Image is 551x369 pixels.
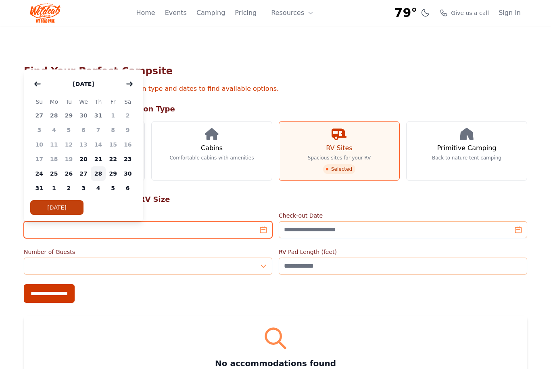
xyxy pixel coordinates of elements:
[106,152,121,166] span: 22
[120,181,135,195] span: 6
[440,9,489,17] a: Give us a call
[47,137,62,152] span: 11
[24,84,527,94] p: Select your preferred accommodation type and dates to find available options.
[406,121,527,181] a: Primitive Camping Back to nature tent camping
[47,152,62,166] span: 18
[65,76,102,92] button: [DATE]
[120,152,135,166] span: 23
[326,143,352,153] h3: RV Sites
[437,143,497,153] h3: Primitive Camping
[24,194,527,205] h2: Step 2: Select Your Dates & RV Size
[279,212,527,220] label: Check-out Date
[61,97,76,107] span: Tu
[61,166,76,181] span: 26
[106,97,121,107] span: Fr
[308,155,371,161] p: Spacious sites for your RV
[120,123,135,137] span: 9
[169,155,254,161] p: Comfortable cabins with amenities
[32,123,47,137] span: 3
[61,181,76,195] span: 2
[24,248,272,256] label: Number of Guests
[91,123,106,137] span: 7
[451,9,489,17] span: Give us a call
[76,97,91,107] span: We
[47,166,62,181] span: 25
[91,97,106,107] span: Th
[91,108,106,123] span: 31
[120,137,135,152] span: 16
[47,97,62,107] span: Mo
[120,97,135,107] span: Sa
[32,97,47,107] span: Su
[323,164,355,174] span: Selected
[266,5,319,21] button: Resources
[432,155,501,161] p: Back to nature tent camping
[106,166,121,181] span: 29
[120,166,135,181] span: 30
[499,8,521,18] a: Sign In
[76,123,91,137] span: 6
[106,123,121,137] span: 8
[32,181,47,195] span: 31
[136,8,155,18] a: Home
[61,123,76,137] span: 5
[106,137,121,152] span: 15
[24,103,527,115] h2: Step 1: Choose Accommodation Type
[91,137,106,152] span: 14
[30,200,83,215] button: [DATE]
[76,152,91,166] span: 20
[30,3,61,23] img: Wildcat Logo
[279,248,527,256] label: RV Pad Length (feet)
[32,108,47,123] span: 27
[76,181,91,195] span: 3
[61,152,76,166] span: 19
[106,181,121,195] span: 5
[235,8,257,18] a: Pricing
[24,65,527,78] h1: Find Your Perfect Campsite
[47,123,62,137] span: 4
[151,121,272,181] a: Cabins Comfortable cabins with amenities
[33,358,518,369] h3: No accommodations found
[106,108,121,123] span: 1
[47,181,62,195] span: 1
[196,8,225,18] a: Camping
[32,166,47,181] span: 24
[32,152,47,166] span: 17
[76,137,91,152] span: 13
[76,166,91,181] span: 27
[24,212,272,220] label: Check-in Date
[201,143,223,153] h3: Cabins
[47,108,62,123] span: 28
[76,108,91,123] span: 30
[165,8,187,18] a: Events
[120,108,135,123] span: 2
[394,6,417,20] span: 79°
[61,137,76,152] span: 12
[91,181,106,195] span: 4
[279,121,400,181] a: RV Sites Spacious sites for your RV Selected
[61,108,76,123] span: 29
[91,166,106,181] span: 28
[32,137,47,152] span: 10
[91,152,106,166] span: 21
